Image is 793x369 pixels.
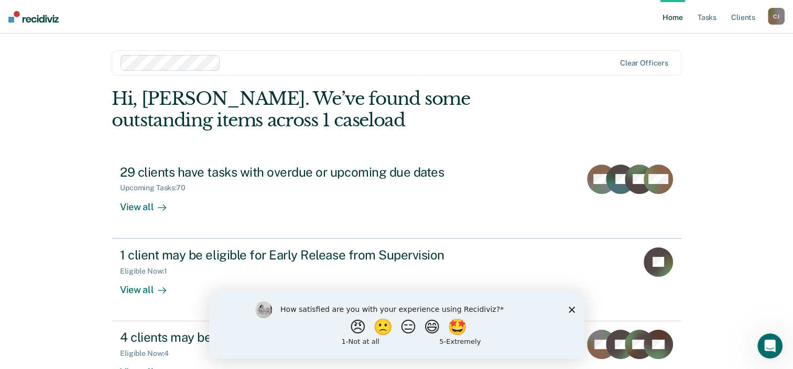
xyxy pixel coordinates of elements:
[120,165,488,180] div: 29 clients have tasks with overdue or upcoming due dates
[768,8,785,25] div: C J
[209,291,584,359] iframe: Survey by Kim from Recidiviz
[120,330,488,345] div: 4 clients may be eligible for Annual Report Status
[768,8,785,25] button: CJ
[120,349,177,358] div: Eligible Now : 4
[8,11,59,23] img: Recidiviz
[757,333,783,359] iframe: Intercom live chat
[112,156,681,238] a: 29 clients have tasks with overdue or upcoming due datesUpcoming Tasks:70View all
[120,183,194,192] div: Upcoming Tasks : 70
[120,192,179,213] div: View all
[120,247,488,263] div: 1 client may be eligible for Early Release from Supervision
[120,267,176,276] div: Eligible Now : 1
[120,275,179,296] div: View all
[112,88,567,131] div: Hi, [PERSON_NAME]. We’ve found some outstanding items across 1 caseload
[620,59,668,68] div: Clear officers
[112,238,681,321] a: 1 client may be eligible for Early Release from SupervisionEligible Now:1View all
